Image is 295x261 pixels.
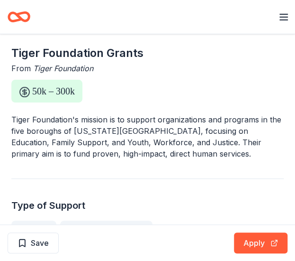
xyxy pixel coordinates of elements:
[11,80,82,103] div: 50k – 300k
[234,233,287,253] button: Apply
[8,233,59,253] button: Save
[60,221,152,236] a: Projects & programming
[31,237,49,249] span: Save
[11,198,284,213] h2: Type of Support
[11,46,284,61] h1: Tiger Foundation Grants
[11,221,56,236] a: Education
[11,114,284,159] p: Tiger Foundation's mission is to support organizations and programs in the five boroughs of [US_S...
[8,6,30,28] a: Home
[33,64,93,73] span: Tiger Foundation
[11,63,284,74] div: From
